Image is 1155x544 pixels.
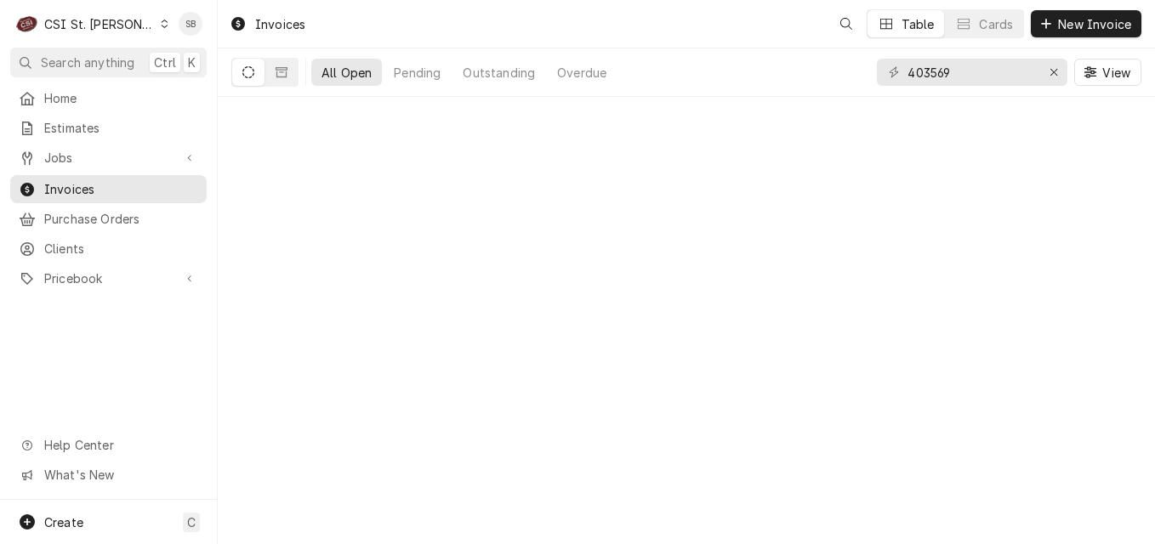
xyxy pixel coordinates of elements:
[321,64,372,82] div: All Open
[463,64,535,82] div: Outstanding
[44,466,196,484] span: What's New
[44,89,198,107] span: Home
[1099,64,1134,82] span: View
[1040,59,1067,86] button: Erase input
[833,10,860,37] button: Open search
[10,114,207,142] a: Estimates
[41,54,134,71] span: Search anything
[394,64,441,82] div: Pending
[10,175,207,203] a: Invoices
[15,12,39,36] div: C
[10,264,207,292] a: Go to Pricebook
[902,15,935,33] div: Table
[44,149,173,167] span: Jobs
[44,15,155,33] div: CSI St. [PERSON_NAME]
[10,461,207,489] a: Go to What's New
[907,59,1035,86] input: Keyword search
[44,436,196,454] span: Help Center
[154,54,176,71] span: Ctrl
[979,15,1013,33] div: Cards
[44,515,83,530] span: Create
[10,84,207,112] a: Home
[1074,59,1141,86] button: View
[10,235,207,263] a: Clients
[10,205,207,233] a: Purchase Orders
[179,12,202,36] div: SB
[44,269,173,287] span: Pricebook
[10,48,207,77] button: Search anythingCtrlK
[44,119,198,137] span: Estimates
[44,210,198,228] span: Purchase Orders
[10,144,207,172] a: Go to Jobs
[10,431,207,459] a: Go to Help Center
[557,64,606,82] div: Overdue
[1031,10,1141,37] button: New Invoice
[188,54,196,71] span: K
[179,12,202,36] div: Shayla Bell's Avatar
[44,240,198,258] span: Clients
[1055,15,1135,33] span: New Invoice
[187,513,196,531] span: C
[44,180,198,198] span: Invoices
[15,12,39,36] div: CSI St. Louis's Avatar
